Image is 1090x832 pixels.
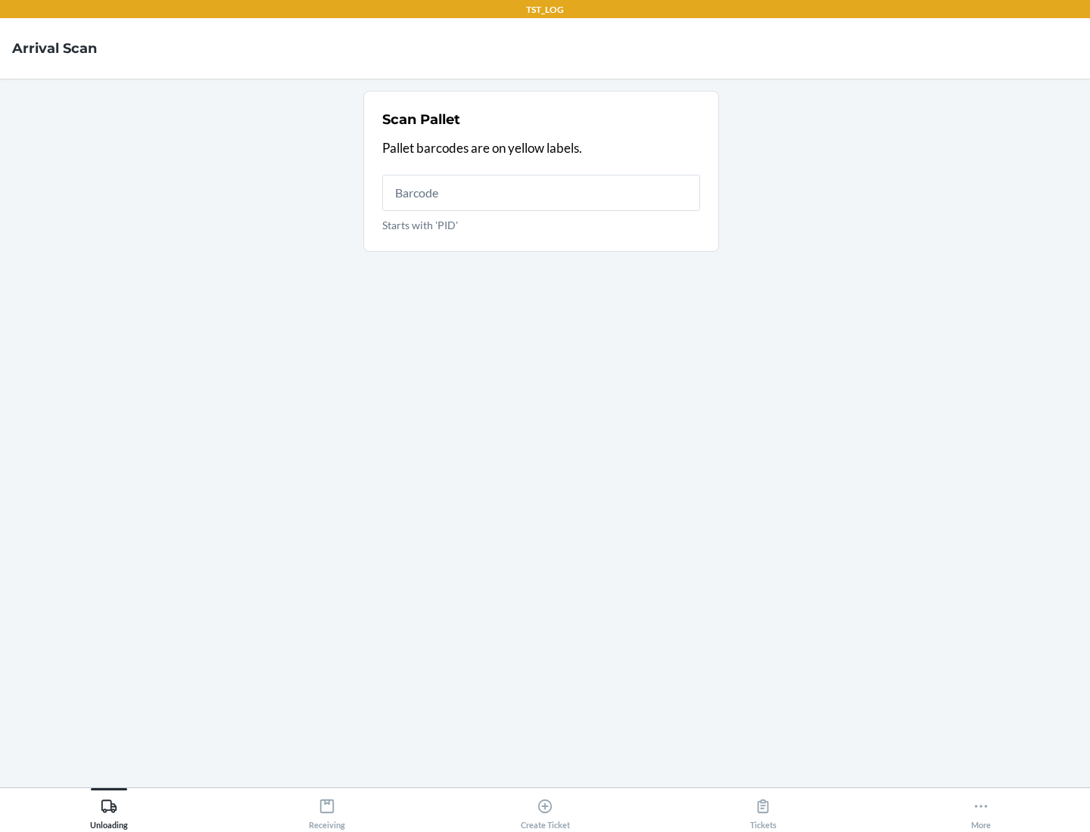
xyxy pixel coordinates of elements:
[382,138,700,158] p: Pallet barcodes are on yellow labels.
[654,788,872,830] button: Tickets
[382,110,460,129] h2: Scan Pallet
[436,788,654,830] button: Create Ticket
[521,792,570,830] div: Create Ticket
[971,792,991,830] div: More
[526,3,564,17] p: TST_LOG
[12,39,97,58] h4: Arrival Scan
[218,788,436,830] button: Receiving
[872,788,1090,830] button: More
[90,792,128,830] div: Unloading
[382,217,700,233] p: Starts with 'PID'
[309,792,345,830] div: Receiving
[750,792,777,830] div: Tickets
[382,175,700,211] input: Starts with 'PID'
